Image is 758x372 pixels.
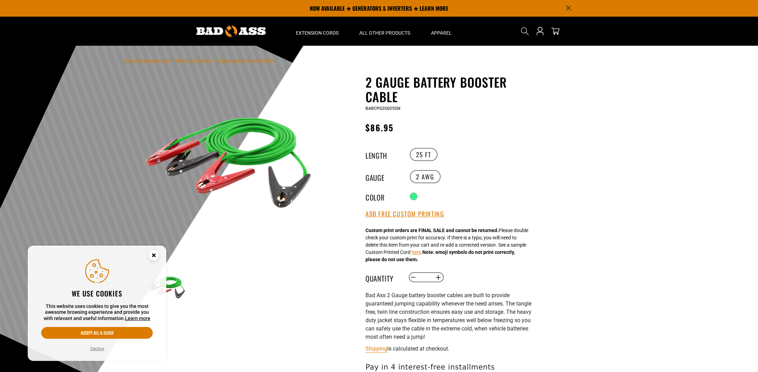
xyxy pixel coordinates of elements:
summary: Apparel [421,17,462,46]
span: 2 Gauge Battery Booster Cable [217,58,273,63]
a: Bad Ass Extension Cords [125,58,171,63]
div: Please double check your custom print for accuracy. If there is a typo, you will need to delete t... [365,227,528,263]
span: › [214,58,215,63]
summary: Search [519,26,530,37]
span: BABCPG2G025GN [365,106,400,111]
a: Shipping [365,345,387,352]
strong: Note: emoji symbols do not print correctly, please do not use them. [365,249,515,262]
nav: breadcrumbs [125,56,273,64]
span: › [173,58,174,63]
button: Decline [88,345,106,352]
h1: 2 Gauge Battery Booster Cable [365,75,535,104]
div: is calculated at checkout. [365,344,535,353]
label: Quantity [365,273,400,282]
h2: We use cookies [41,289,153,298]
button: Add Free Custom Printing [365,210,444,218]
span: All Other Products [359,30,410,36]
label: 25 FT [410,148,438,161]
p: This website uses cookies to give you the most awesome browsing experience and provide you with r... [41,303,153,322]
a: Return to Collection [176,58,212,63]
span: $86.95 [365,121,394,134]
label: 2 AWG [410,170,441,183]
aside: Cookie Consent [28,246,166,361]
strong: Custom print orders are FINAL SALE and cannot be returned. [365,228,499,233]
legend: Gauge [365,172,400,181]
span: Apparel [431,30,452,36]
button: here [412,249,421,256]
summary: All Other Products [349,17,421,46]
p: Bad Ass 2 Gauge battery booster cables are built to provide guaranteed jumping capability wheneve... [365,291,535,341]
span: Extension Cords [296,30,338,36]
legend: Color [365,192,400,201]
a: Learn more [125,316,150,321]
button: Accept all & close [41,327,153,339]
img: green [145,76,312,243]
summary: Extension Cords [285,17,349,46]
legend: Length [365,150,400,159]
img: Bad Ass Extension Cords [196,26,266,37]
